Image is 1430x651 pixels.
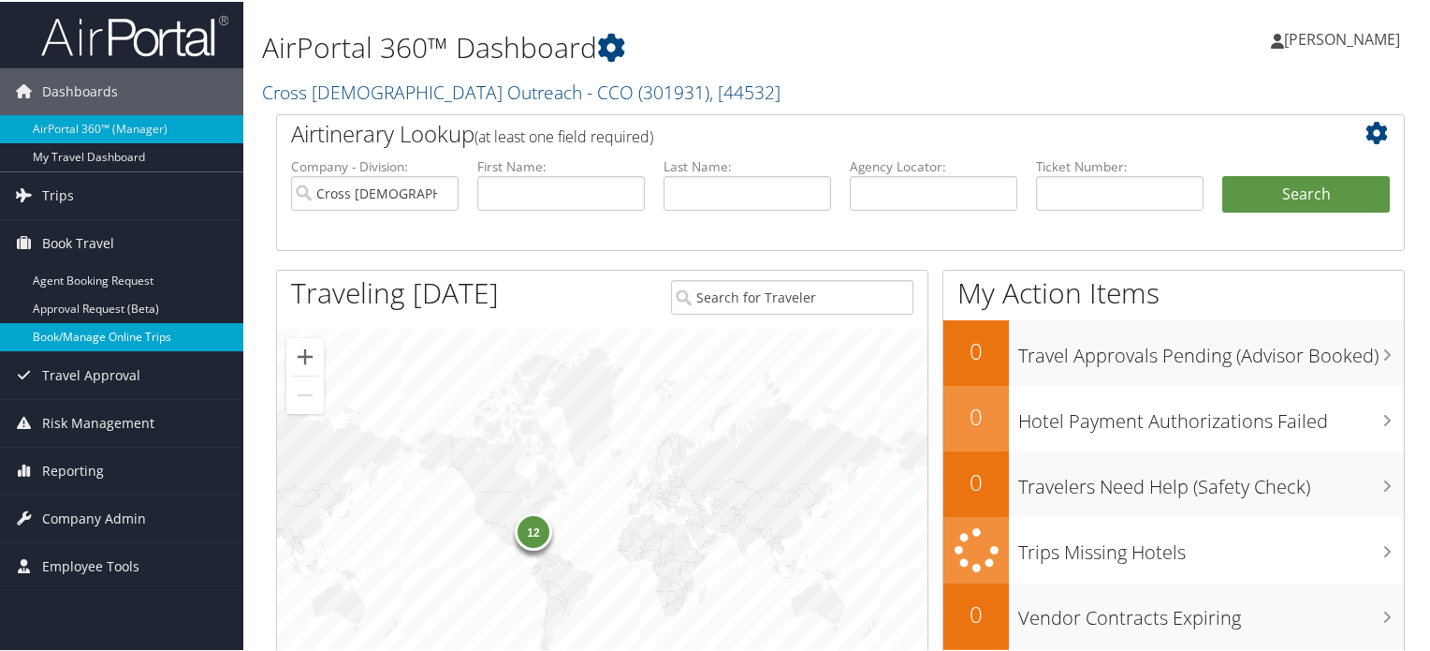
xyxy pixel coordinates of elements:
span: Book Travel [42,218,114,265]
img: airportal-logo.png [41,12,228,56]
button: Zoom in [286,336,324,374]
h3: Trips Missing Hotels [1018,528,1404,564]
h2: Airtinerary Lookup [291,116,1296,148]
label: Agency Locator: [850,155,1017,174]
span: Risk Management [42,398,154,445]
label: Ticket Number: [1036,155,1204,174]
h2: 0 [943,399,1009,431]
h2: 0 [943,465,1009,496]
h1: Traveling [DATE] [291,272,499,311]
a: Cross [DEMOGRAPHIC_DATA] Outreach - CCO [262,78,781,103]
button: Zoom out [286,375,324,412]
span: Travel Approval [42,350,140,397]
a: 0Travel Approvals Pending (Advisor Booked) [943,318,1404,384]
span: Company Admin [42,494,146,540]
span: , [ 44532 ] [709,78,781,103]
h1: My Action Items [943,272,1404,311]
span: Dashboards [42,67,118,113]
a: Trips Missing Hotels [943,515,1404,582]
h2: 0 [943,333,1009,365]
h1: AirPortal 360™ Dashboard [262,26,1033,66]
label: Company - Division: [291,155,459,174]
span: (at least one field required) [474,125,653,145]
input: Search for Traveler [671,278,914,313]
span: Reporting [42,446,104,493]
label: First Name: [477,155,645,174]
span: Trips [42,170,74,217]
h3: Hotel Payment Authorizations Failed [1018,397,1404,433]
h3: Travelers Need Help (Safety Check) [1018,463,1404,498]
span: Employee Tools [42,541,139,588]
span: [PERSON_NAME] [1284,27,1400,48]
span: ( 301931 ) [638,78,709,103]
h2: 0 [943,597,1009,629]
button: Search [1222,174,1390,212]
div: 12 [515,510,552,548]
a: [PERSON_NAME] [1271,9,1419,66]
a: 0Vendor Contracts Expiring [943,582,1404,647]
label: Last Name: [664,155,831,174]
a: 0Travelers Need Help (Safety Check) [943,450,1404,515]
h3: Travel Approvals Pending (Advisor Booked) [1018,332,1404,367]
a: 0Hotel Payment Authorizations Failed [943,384,1404,450]
h3: Vendor Contracts Expiring [1018,594,1404,629]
